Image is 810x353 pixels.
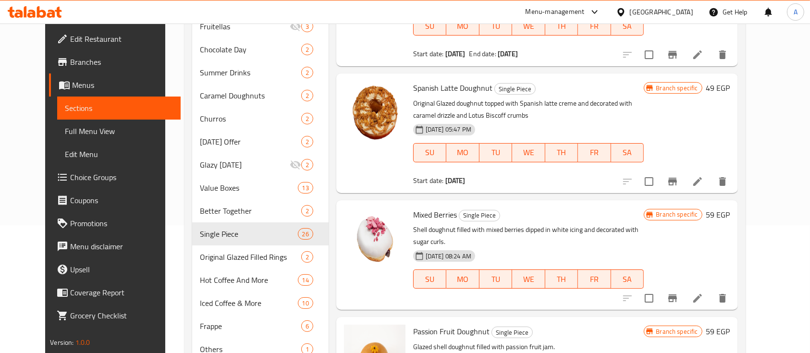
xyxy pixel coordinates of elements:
[49,189,181,212] a: Coupons
[413,97,644,122] p: Original Glazed doughnut topped with Spanish latte creme and decorated with caramel drizzle and L...
[70,171,173,183] span: Choice Groups
[192,130,329,153] div: [DATE] Offer2
[706,81,730,95] h6: 49 EGP
[611,16,644,36] button: SA
[70,310,173,321] span: Grocery Checklist
[192,84,329,107] div: Caramel Doughnuts2
[661,170,684,193] button: Branch-specific-item
[192,315,329,338] div: Frappe6
[301,205,313,217] div: items
[450,19,476,33] span: MO
[582,19,607,33] span: FR
[582,272,607,286] span: FR
[302,114,313,123] span: 2
[49,258,181,281] a: Upsell
[49,50,181,73] a: Branches
[639,45,659,65] span: Select to update
[49,166,181,189] a: Choice Groups
[413,81,492,95] span: Spanish Latte Doughnut
[302,91,313,100] span: 2
[549,272,575,286] span: TH
[298,228,313,240] div: items
[549,146,575,159] span: TH
[49,235,181,258] a: Menu disclaimer
[483,19,509,33] span: TU
[49,27,181,50] a: Edit Restaurant
[413,341,644,353] p: Glazed shell doughnut filled with passion fruit jam.
[200,67,301,78] span: Summer Drinks
[639,171,659,192] span: Select to update
[200,113,301,124] div: Churros
[611,269,644,289] button: SA
[711,287,734,310] button: delete
[70,33,173,45] span: Edit Restaurant
[70,264,173,275] span: Upsell
[417,146,442,159] span: SU
[479,143,513,162] button: TU
[459,210,500,221] span: Single Piece
[49,73,181,97] a: Menus
[72,79,173,91] span: Menus
[200,21,290,32] div: Fruitellas
[469,48,496,60] span: End date:
[75,336,90,349] span: 1.0.0
[422,125,475,134] span: [DATE] 05:47 PM
[298,183,313,193] span: 13
[661,43,684,66] button: Branch-specific-item
[200,90,301,101] span: Caramel Doughnuts
[512,269,545,289] button: WE
[65,148,173,160] span: Edit Menu
[298,182,313,194] div: items
[494,83,536,95] div: Single Piece
[200,136,301,147] span: [DATE] Offer
[498,48,518,60] b: [DATE]
[192,199,329,222] div: Better Together2
[200,182,298,194] div: Value Boxes
[545,16,578,36] button: TH
[301,159,313,170] div: items
[298,276,313,285] span: 14
[578,16,611,36] button: FR
[192,222,329,245] div: Single Piece26
[200,228,298,240] div: Single Piece
[711,43,734,66] button: delete
[302,207,313,216] span: 2
[200,44,301,55] span: Chocolate Day
[483,146,509,159] span: TU
[578,143,611,162] button: FR
[301,113,313,124] div: items
[578,269,611,289] button: FR
[516,146,541,159] span: WE
[200,205,301,217] div: Better Together
[301,67,313,78] div: items
[492,327,532,338] span: Single Piece
[298,274,313,286] div: items
[200,297,298,309] span: Iced Coffee & More
[692,292,703,304] a: Edit menu item
[450,272,476,286] span: MO
[192,15,329,38] div: Fruitellas3
[549,19,575,33] span: TH
[526,6,585,18] div: Menu-management
[692,176,703,187] a: Edit menu item
[49,281,181,304] a: Coverage Report
[615,272,640,286] span: SA
[302,45,313,54] span: 2
[706,208,730,221] h6: 59 EGP
[298,230,313,239] span: 26
[545,143,578,162] button: TH
[65,102,173,114] span: Sections
[302,22,313,31] span: 3
[290,21,301,32] svg: Inactive section
[413,143,446,162] button: SU
[413,48,444,60] span: Start date:
[192,176,329,199] div: Value Boxes13
[200,274,298,286] span: Hot Coffee And More
[413,207,457,222] span: Mixed Berries
[413,224,644,248] p: Shell doughnut filled with mixed berries dipped in white icing and decorated with sugar curls.
[200,251,301,263] div: Original Glazed Filled Rings
[516,272,541,286] span: WE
